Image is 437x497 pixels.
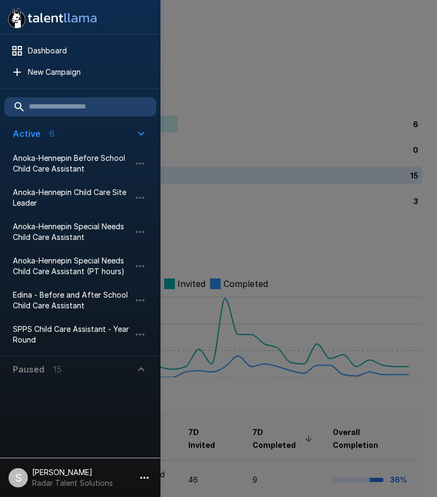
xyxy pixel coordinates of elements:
[13,255,131,277] span: Anoka-Hennepin Special Needs Child Care Assistant (PT hours)
[4,41,156,60] div: Dashboard
[28,45,148,56] span: Dashboard
[49,127,55,140] p: 6
[4,285,156,315] div: Edina - Before and After School Child Care Assistant
[13,187,131,208] span: Anoka-Hennepin Child Care Site Leader
[13,127,41,140] p: Active
[4,121,156,146] button: Active6
[4,356,156,382] button: Paused15
[4,63,156,82] div: New Campaign
[13,153,131,174] span: Anoka-Hennepin Before School Child Care Assistant
[53,363,62,376] p: 15
[13,324,131,345] span: SPPS Child Care Assistant - Year Round
[4,320,156,350] div: SPPS Child Care Assistant - Year Round
[13,221,131,243] span: Anoka-Hennepin Special Needs Child Care Assistant
[28,67,148,77] span: New Campaign
[4,183,156,213] div: Anoka-Hennepin Child Care Site Leader
[32,478,113,488] p: Radar Talent Solutions
[13,363,44,376] p: Paused
[4,217,156,247] div: Anoka-Hennepin Special Needs Child Care Assistant
[9,468,28,487] div: S
[4,251,156,281] div: Anoka-Hennepin Special Needs Child Care Assistant (PT hours)
[32,467,113,478] p: [PERSON_NAME]
[4,149,156,178] div: Anoka-Hennepin Before School Child Care Assistant
[13,290,131,311] span: Edina - Before and After School Child Care Assistant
